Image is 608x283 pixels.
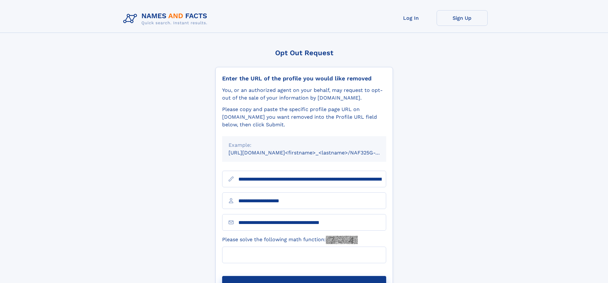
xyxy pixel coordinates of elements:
div: Example: [229,141,380,149]
div: Opt Out Request [215,49,393,57]
div: You, or an authorized agent on your behalf, may request to opt-out of the sale of your informatio... [222,86,386,102]
div: Enter the URL of the profile you would like removed [222,75,386,82]
a: Sign Up [437,10,488,26]
a: Log In [386,10,437,26]
div: Please copy and paste the specific profile page URL on [DOMAIN_NAME] you want removed into the Pr... [222,106,386,129]
label: Please solve the following math function: [222,236,358,244]
small: [URL][DOMAIN_NAME]<firstname>_<lastname>/NAF325G-xxxxxxxx [229,150,398,156]
img: Logo Names and Facts [121,10,213,27]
